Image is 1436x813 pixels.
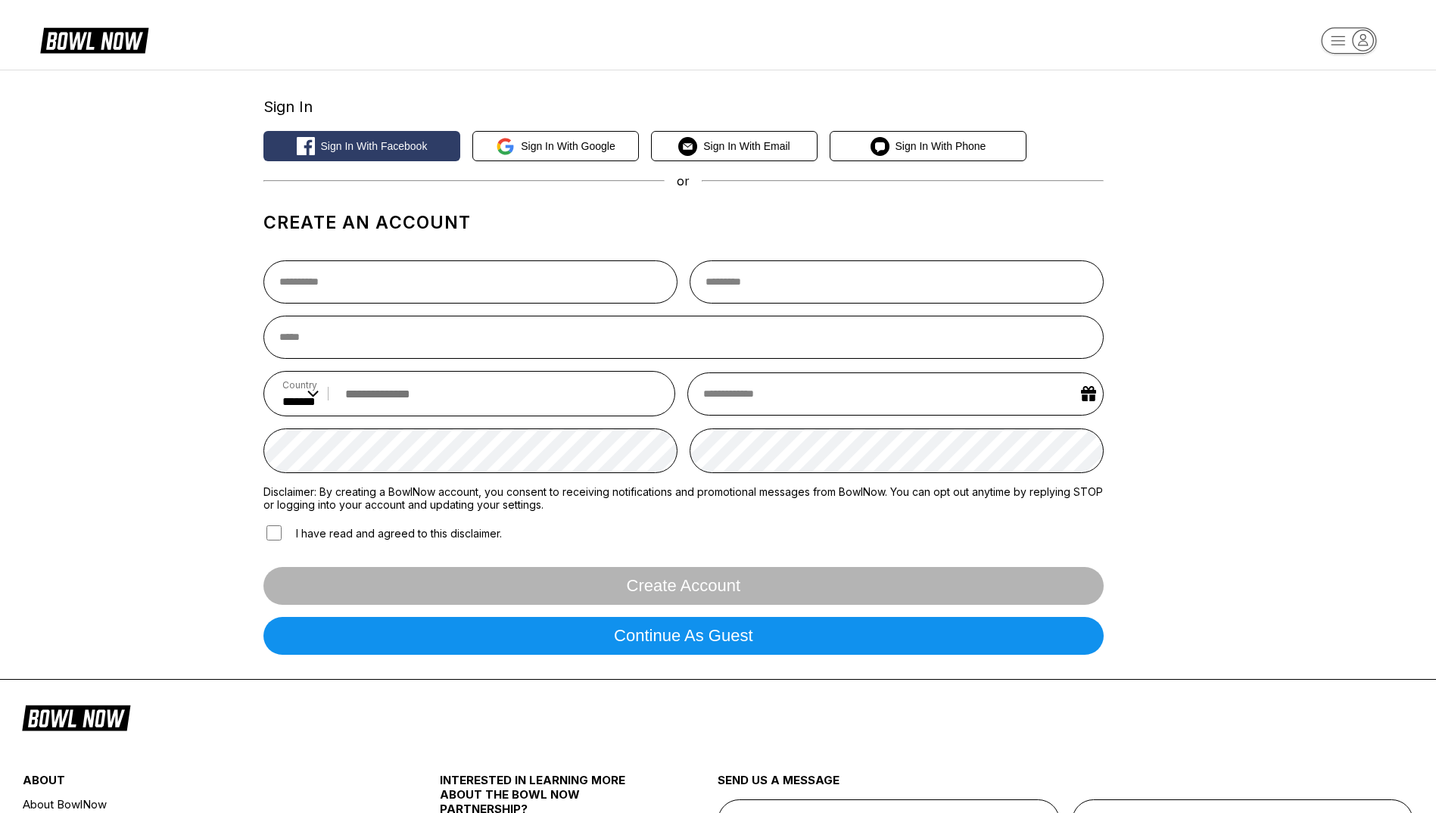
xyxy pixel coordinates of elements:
div: send us a message [718,773,1413,799]
div: about [23,773,370,795]
label: I have read and agreed to this disclaimer. [263,523,502,543]
label: Country [282,379,319,391]
h1: Create an account [263,212,1104,233]
div: Sign In [263,98,1104,116]
button: Sign in with Facebook [263,131,460,161]
label: Disclaimer: By creating a BowlNow account, you consent to receiving notifications and promotional... [263,485,1104,511]
span: Sign in with Phone [896,140,986,152]
button: Sign in with Phone [830,131,1026,161]
span: Sign in with Google [521,140,615,152]
button: Continue as guest [263,617,1104,655]
span: Sign in with Facebook [321,140,428,152]
button: Sign in with Google [472,131,639,161]
span: Sign in with Email [703,140,790,152]
button: Sign in with Email [651,131,818,161]
div: or [263,173,1104,188]
input: I have read and agreed to this disclaimer. [266,525,282,540]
